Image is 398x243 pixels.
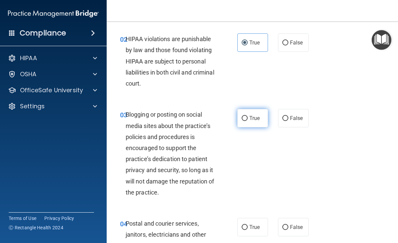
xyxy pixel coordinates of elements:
[120,35,127,43] span: 02
[44,215,74,222] a: Privacy Policy
[126,35,214,87] span: HIPAA violations are punishable by law and those found violating HIPAA are subject to personal li...
[20,28,66,38] h4: Compliance
[372,30,391,50] button: Open Resource Center
[8,70,97,78] a: OSHA
[8,54,97,62] a: HIPAA
[242,116,248,121] input: True
[290,39,303,46] span: False
[249,115,260,121] span: True
[126,111,214,196] span: Blogging or posting on social media sites about the practice’s policies and procedures is encoura...
[20,86,83,94] p: OfficeSafe University
[20,70,37,78] p: OSHA
[120,220,127,228] span: 04
[282,40,288,45] input: False
[8,86,97,94] a: OfficeSafe University
[20,54,37,62] p: HIPAA
[242,225,248,230] input: True
[249,224,260,230] span: True
[8,7,99,20] img: PMB logo
[290,115,303,121] span: False
[8,102,97,110] a: Settings
[282,116,288,121] input: False
[282,225,288,230] input: False
[20,102,45,110] p: Settings
[249,39,260,46] span: True
[242,40,248,45] input: True
[9,224,63,231] span: Ⓒ Rectangle Health 2024
[120,111,127,119] span: 03
[290,224,303,230] span: False
[9,215,36,222] a: Terms of Use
